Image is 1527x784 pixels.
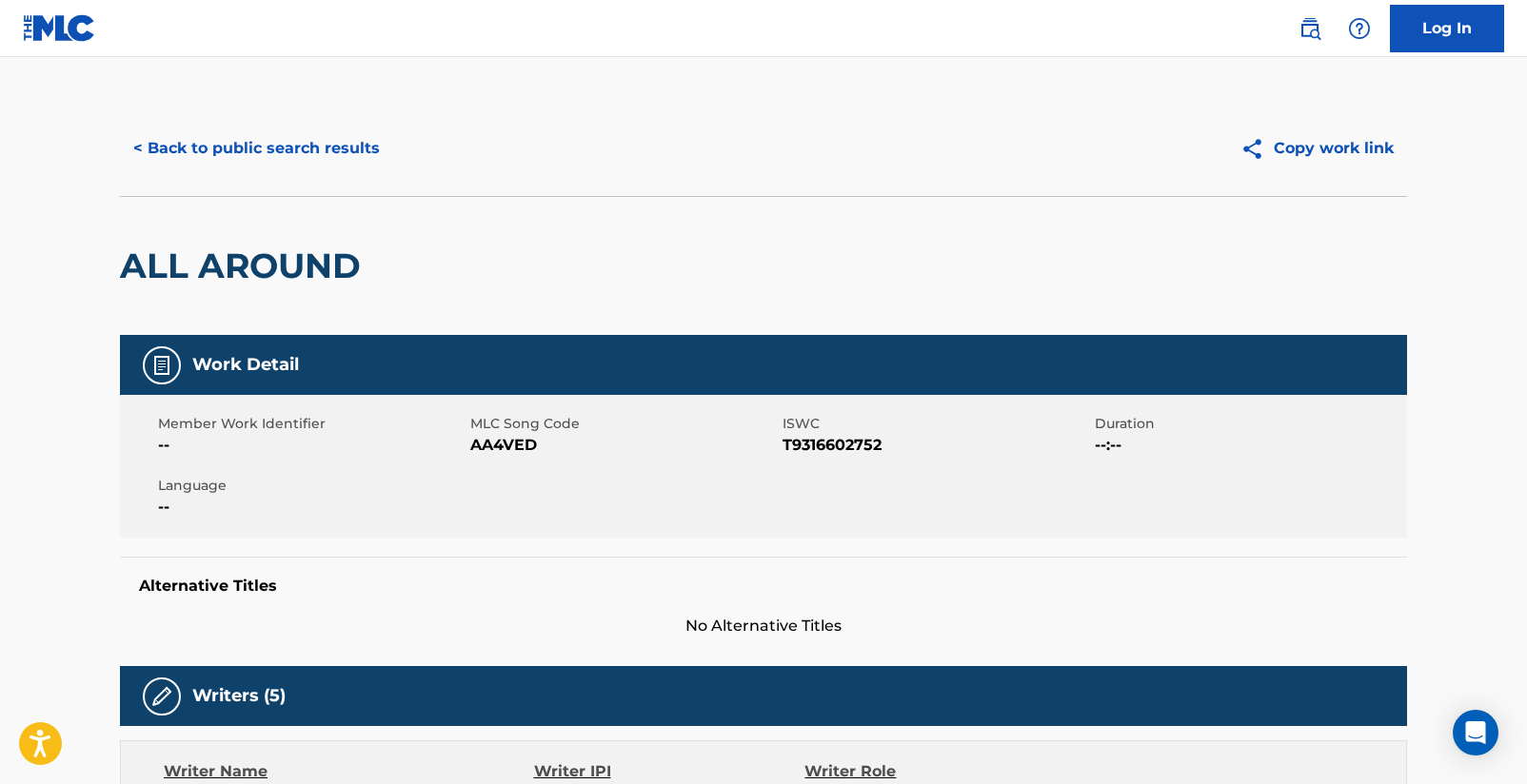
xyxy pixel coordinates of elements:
div: Writer IPI [534,760,805,783]
span: --:-- [1095,434,1402,457]
span: -- [158,434,466,457]
h5: Alternative Titles [139,577,1388,596]
img: Writers [150,685,173,708]
button: < Back to public search results [120,125,393,172]
span: Member Work Identifier [158,414,466,434]
span: AA4VED [470,434,778,457]
img: search [1299,17,1321,40]
span: Duration [1095,414,1402,434]
a: Log In [1390,5,1504,52]
h5: Work Detail [192,354,299,376]
div: Writer Role [804,760,1051,783]
h5: Writers (5) [192,685,286,707]
span: ISWC [783,414,1090,434]
span: MLC Song Code [470,414,778,434]
h2: ALL AROUND [120,245,370,287]
a: Public Search [1291,10,1329,48]
div: Help [1340,10,1378,48]
img: Work Detail [150,354,173,377]
img: MLC Logo [23,14,96,42]
span: Language [158,476,466,496]
div: Open Intercom Messenger [1453,710,1498,755]
div: Writer Name [164,760,534,783]
button: Copy work link [1227,125,1407,172]
img: Copy work link [1240,137,1274,161]
span: T9316602752 [783,434,1090,457]
img: help [1348,17,1371,40]
span: No Alternative Titles [120,615,1407,637]
span: -- [158,496,466,519]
